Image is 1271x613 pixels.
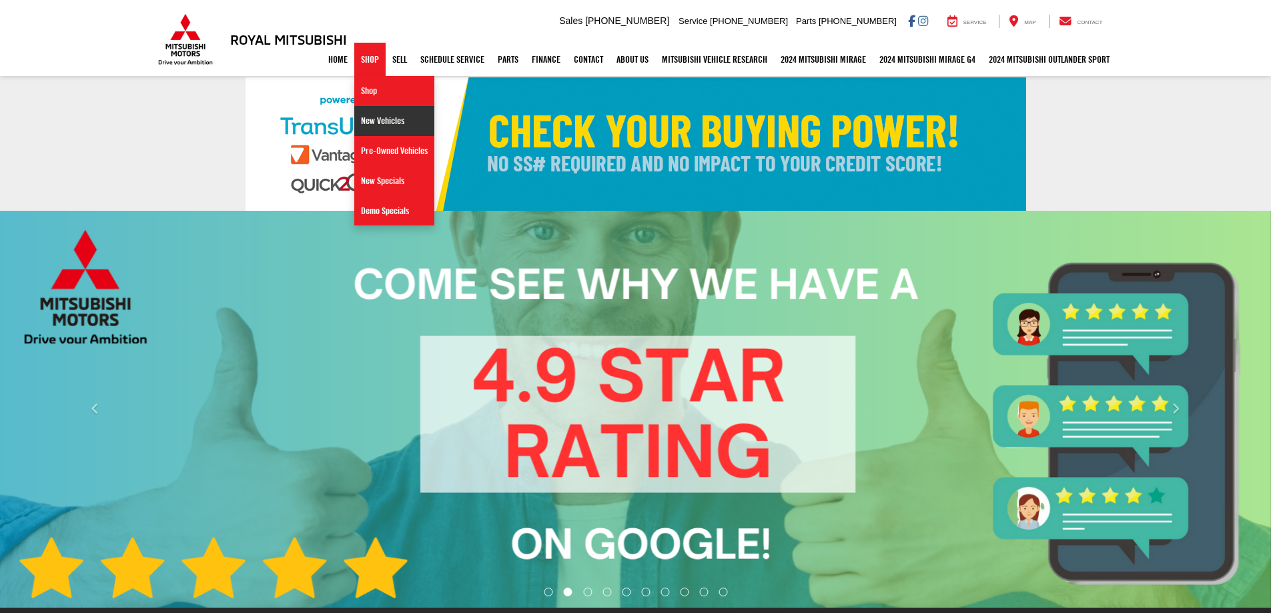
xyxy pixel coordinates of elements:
h3: Royal Mitsubishi [230,32,347,47]
span: Sales [559,15,582,26]
a: New Vehicles [354,106,434,136]
span: Service [963,19,987,25]
a: Service [937,15,997,28]
a: Shop [354,76,434,106]
img: Mitsubishi [155,13,216,65]
span: [PHONE_NUMBER] [819,16,897,26]
a: Shop [354,43,386,76]
a: Map [999,15,1045,28]
a: 2024 Mitsubishi Mirage [774,43,873,76]
a: Mitsubishi Vehicle Research [655,43,774,76]
span: Service [679,16,707,26]
a: Facebook: Click to visit our Facebook page [908,15,915,26]
span: [PHONE_NUMBER] [585,15,669,26]
a: Sell [386,43,414,76]
img: Check Your Buying Power [246,77,1026,211]
span: Map [1024,19,1035,25]
a: Finance [525,43,567,76]
span: Parts [796,16,816,26]
a: Contact [1049,15,1113,28]
a: 2024 Mitsubishi Outlander SPORT [982,43,1116,76]
a: About Us [610,43,655,76]
span: Contact [1077,19,1102,25]
span: [PHONE_NUMBER] [710,16,788,26]
a: Demo Specials [354,196,434,225]
a: 2024 Mitsubishi Mirage G4 [873,43,982,76]
a: Contact [567,43,610,76]
a: Home [322,43,354,76]
a: Parts: Opens in a new tab [491,43,525,76]
a: Instagram: Click to visit our Instagram page [918,15,928,26]
button: Click to view next picture. [1080,237,1271,581]
a: New Specials [354,166,434,196]
a: Pre-Owned Vehicles [354,136,434,166]
a: Schedule Service: Opens in a new tab [414,43,491,76]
